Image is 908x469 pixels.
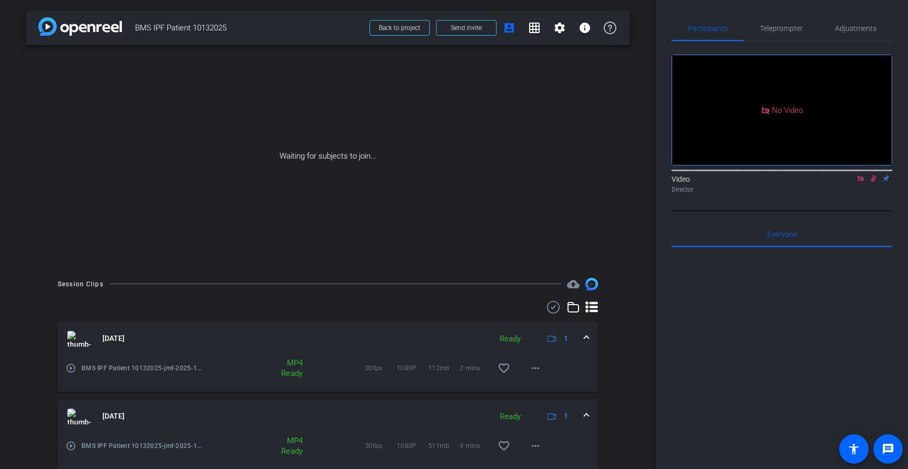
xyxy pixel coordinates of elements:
[564,333,568,344] span: 1
[369,20,430,36] button: Back to project
[767,231,797,238] span: Everyone
[102,333,125,344] span: [DATE]
[529,362,542,374] mat-icon: more_horiz
[835,25,876,32] span: Adjustments
[58,400,598,433] mat-expansion-panel-header: thumb-nail[DATE]Ready1
[503,22,515,34] mat-icon: account_box
[672,174,892,194] div: Video
[66,363,76,373] mat-icon: play_circle_outline
[436,20,497,36] button: Send invite
[498,362,510,374] mat-icon: favorite_border
[529,440,542,452] mat-icon: more_horiz
[26,45,630,267] div: Waiting for subjects to join...
[567,278,580,290] span: Destinations for your clips
[58,279,104,289] div: Session Clips
[66,441,76,451] mat-icon: play_circle_outline
[102,411,125,422] span: [DATE]
[38,17,122,36] img: app-logo
[848,443,860,455] mat-icon: accessibility
[579,22,591,34] mat-icon: info
[688,25,728,32] span: Participants
[564,411,568,422] span: 1
[528,22,541,34] mat-icon: grid_on
[81,441,202,451] span: BMS IPF Patient 10132025-jmf-2025-10-13-11-40-24-835-0
[365,441,397,451] span: 30fps
[882,443,894,455] mat-icon: message
[397,441,428,451] span: 1080P
[772,105,803,114] span: No Video
[494,333,526,345] div: Ready
[365,363,397,373] span: 30fps
[397,363,428,373] span: 1080P
[460,441,491,451] span: 9 mins
[135,17,363,38] span: BMS IPF Patient 10132025
[672,185,892,194] div: Director
[428,441,460,451] span: 511mb
[460,363,491,373] span: 2 mins
[81,363,202,373] span: BMS IPF Patient 10132025-jmf-2025-10-13-11-49-43-150-0
[428,363,460,373] span: 112mb
[498,440,510,452] mat-icon: favorite_border
[379,24,420,32] span: Back to project
[259,358,308,379] div: MP4 Ready
[58,356,598,392] div: thumb-nail[DATE]Ready1
[67,331,91,347] img: thumb-nail
[259,435,308,456] div: MP4 Ready
[567,278,580,290] mat-icon: cloud_upload
[553,22,566,34] mat-icon: settings
[67,409,91,424] img: thumb-nail
[585,278,598,290] img: Session clips
[58,322,598,356] mat-expansion-panel-header: thumb-nail[DATE]Ready1
[494,411,526,423] div: Ready
[760,25,803,32] span: Teleprompter
[451,24,482,32] span: Send invite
